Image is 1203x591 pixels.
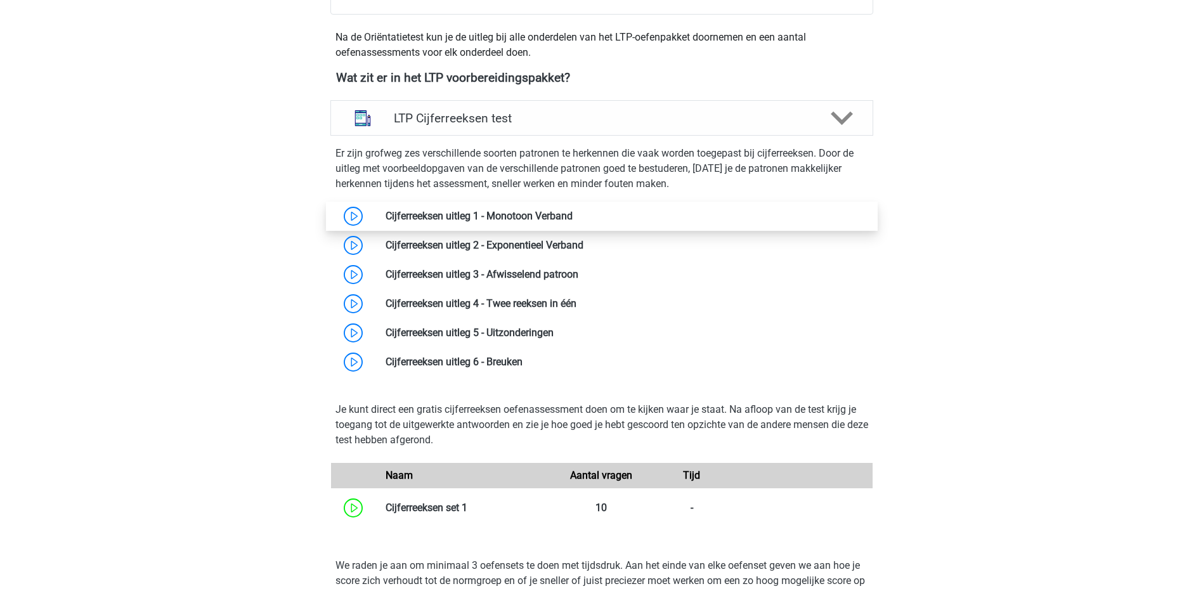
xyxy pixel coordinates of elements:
h4: LTP Cijferreeksen test [394,111,809,126]
div: Cijferreeksen uitleg 4 - Twee reeksen in één [376,296,873,311]
div: Cijferreeksen uitleg 1 - Monotoon Verband [376,209,873,224]
div: Cijferreeksen uitleg 2 - Exponentieel Verband [376,238,873,253]
div: Cijferreeksen set 1 [376,500,557,516]
div: Cijferreeksen uitleg 3 - Afwisselend patroon [376,267,873,282]
img: cijferreeksen [346,101,379,134]
a: cijferreeksen LTP Cijferreeksen test [325,100,878,136]
div: Na de Oriëntatietest kun je de uitleg bij alle onderdelen van het LTP-oefenpakket doornemen en ee... [330,30,873,60]
h4: Wat zit er in het LTP voorbereidingspakket? [336,70,868,85]
p: Je kunt direct een gratis cijferreeksen oefenassessment doen om te kijken waar je staat. Na afloo... [335,402,868,448]
p: Er zijn grofweg zes verschillende soorten patronen te herkennen die vaak worden toegepast bij cij... [335,146,868,192]
div: Tijd [647,468,737,483]
div: Cijferreeksen uitleg 5 - Uitzonderingen [376,325,873,341]
div: Aantal vragen [556,468,646,483]
div: Cijferreeksen uitleg 6 - Breuken [376,354,873,370]
div: Naam [376,468,557,483]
